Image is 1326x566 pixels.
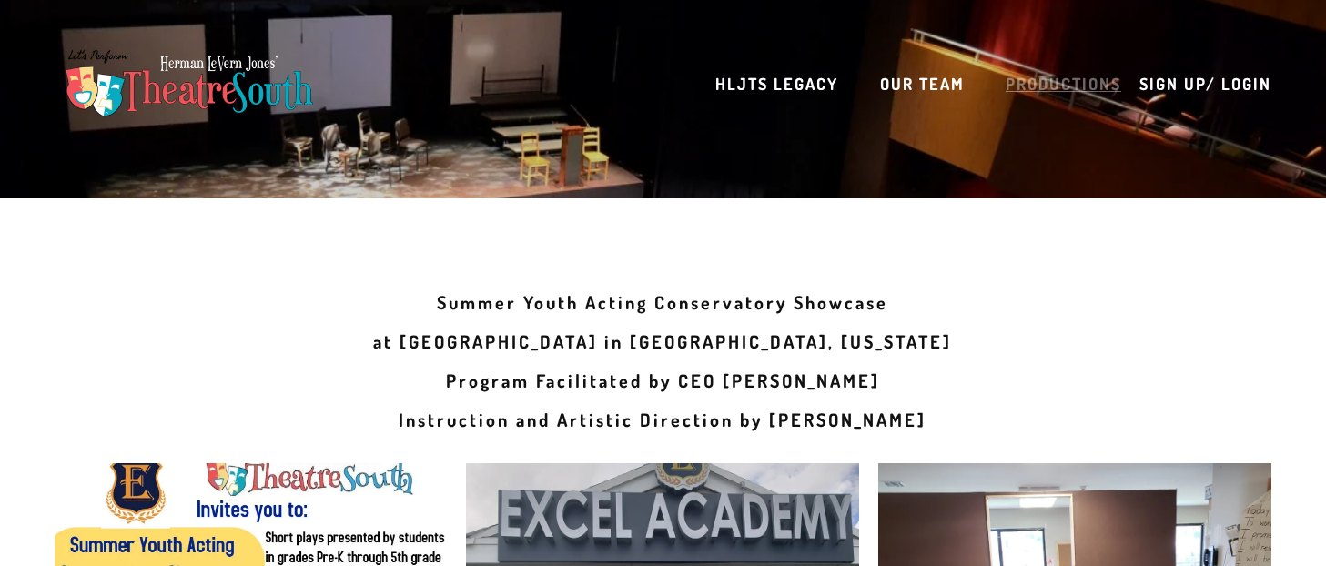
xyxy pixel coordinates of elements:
strong: Instruction and Artistic Direction by [PERSON_NAME] [399,408,926,431]
a: Productions [1006,66,1121,102]
a: Our Team [880,66,965,102]
img: TheatreSouth [55,41,324,126]
a: Sign up/ Login [1139,66,1271,102]
a: HLJTS Legacy [715,66,838,102]
strong: at [GEOGRAPHIC_DATA] in [GEOGRAPHIC_DATA], [US_STATE] [373,329,952,353]
strong: Summer Youth Acting Conservatory Showcase [437,290,888,314]
strong: Program Facilitated by CEO [PERSON_NAME] [446,369,880,392]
